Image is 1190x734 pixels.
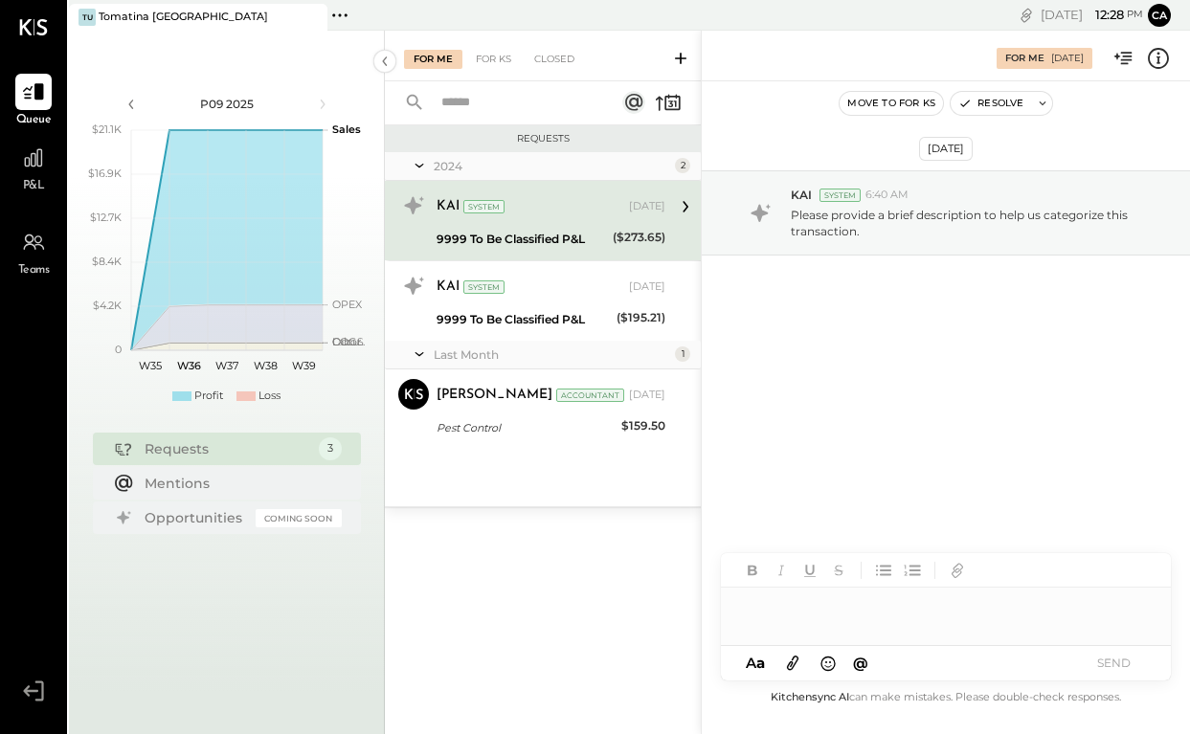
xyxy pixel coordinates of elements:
div: For Me [1005,52,1044,65]
text: W35 [139,359,162,372]
text: Sales [332,122,361,136]
text: $16.9K [88,167,122,180]
div: System [463,280,505,294]
button: Resolve [951,92,1031,115]
button: Strikethrough [826,558,851,583]
div: [DATE] [919,137,973,161]
a: P&L [1,140,66,195]
div: Mentions [145,474,332,493]
div: Closed [525,50,584,69]
button: @ [847,651,874,675]
p: Please provide a brief description to help us categorize this transaction. [791,207,1156,239]
div: KAI [437,278,460,297]
div: copy link [1017,5,1036,25]
div: Profit [194,389,223,404]
text: W38 [253,359,277,372]
button: Add URL [945,558,970,583]
div: 3 [319,437,342,460]
text: $4.2K [93,299,122,312]
div: Opportunities [145,508,246,527]
div: [DATE] [1051,52,1084,65]
div: For KS [466,50,521,69]
button: Italic [769,558,794,583]
div: Pest Control [437,418,616,437]
div: Loss [258,389,281,404]
text: 0 [115,343,122,356]
span: a [756,654,765,672]
text: OPEX [332,298,363,311]
div: KAI [437,197,460,216]
span: 6:40 AM [865,188,909,203]
div: ($195.21) [617,308,665,327]
div: Requests [145,439,309,458]
text: Occu... [332,335,365,348]
text: W36 [176,359,200,372]
div: [DATE] [629,388,665,403]
div: $159.50 [621,416,665,435]
text: $8.4K [92,255,122,268]
button: Bold [740,558,765,583]
div: 2 [675,158,690,173]
button: Move to for ks [840,92,943,115]
text: $21.1K [92,122,122,136]
button: Unordered List [871,558,896,583]
div: [DATE] [1041,6,1143,24]
a: Teams [1,224,66,279]
div: P09 2025 [146,96,308,112]
span: KAI [791,187,812,203]
button: Underline [797,558,822,583]
div: [DATE] [629,199,665,214]
div: 2024 [434,158,670,174]
div: [PERSON_NAME] [437,386,552,405]
div: 9999 To Be Classified P&L [437,310,611,329]
div: Last Month [434,346,670,363]
div: Requests [394,132,691,145]
div: System [820,189,861,202]
text: W39 [291,359,315,372]
div: For Me [404,50,462,69]
div: System [463,200,505,213]
button: Aa [740,653,771,674]
div: TU [79,9,96,26]
span: Queue [16,112,52,129]
div: Accountant [556,389,624,402]
div: Tomatina [GEOGRAPHIC_DATA] [99,10,268,25]
span: @ [853,654,868,672]
span: 12 : 28 [1086,6,1124,24]
span: Teams [18,262,50,279]
button: Ca [1148,4,1171,27]
span: pm [1127,8,1143,21]
text: $12.7K [90,211,122,224]
a: Queue [1,74,66,129]
div: [DATE] [629,279,665,295]
div: ($273.65) [613,228,665,247]
div: 9999 To Be Classified P&L [437,230,607,249]
button: Ordered List [900,558,925,583]
div: Coming Soon [256,509,342,527]
button: SEND [1075,650,1152,676]
span: P&L [23,178,45,195]
text: W37 [215,359,238,372]
div: 1 [675,346,690,362]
